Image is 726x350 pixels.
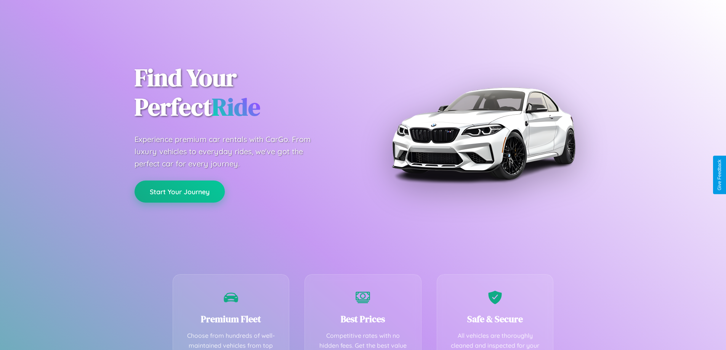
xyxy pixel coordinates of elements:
h1: Find Your Perfect [135,63,352,122]
h3: Best Prices [316,313,410,325]
div: Give Feedback [717,160,722,190]
span: Ride [212,90,260,123]
img: Premium BMW car rental vehicle [388,38,579,229]
h3: Safe & Secure [449,313,542,325]
h3: Premium Fleet [184,313,278,325]
button: Start Your Journey [135,181,225,203]
p: Experience premium car rentals with CarGo. From luxury vehicles to everyday rides, we've got the ... [135,133,325,170]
